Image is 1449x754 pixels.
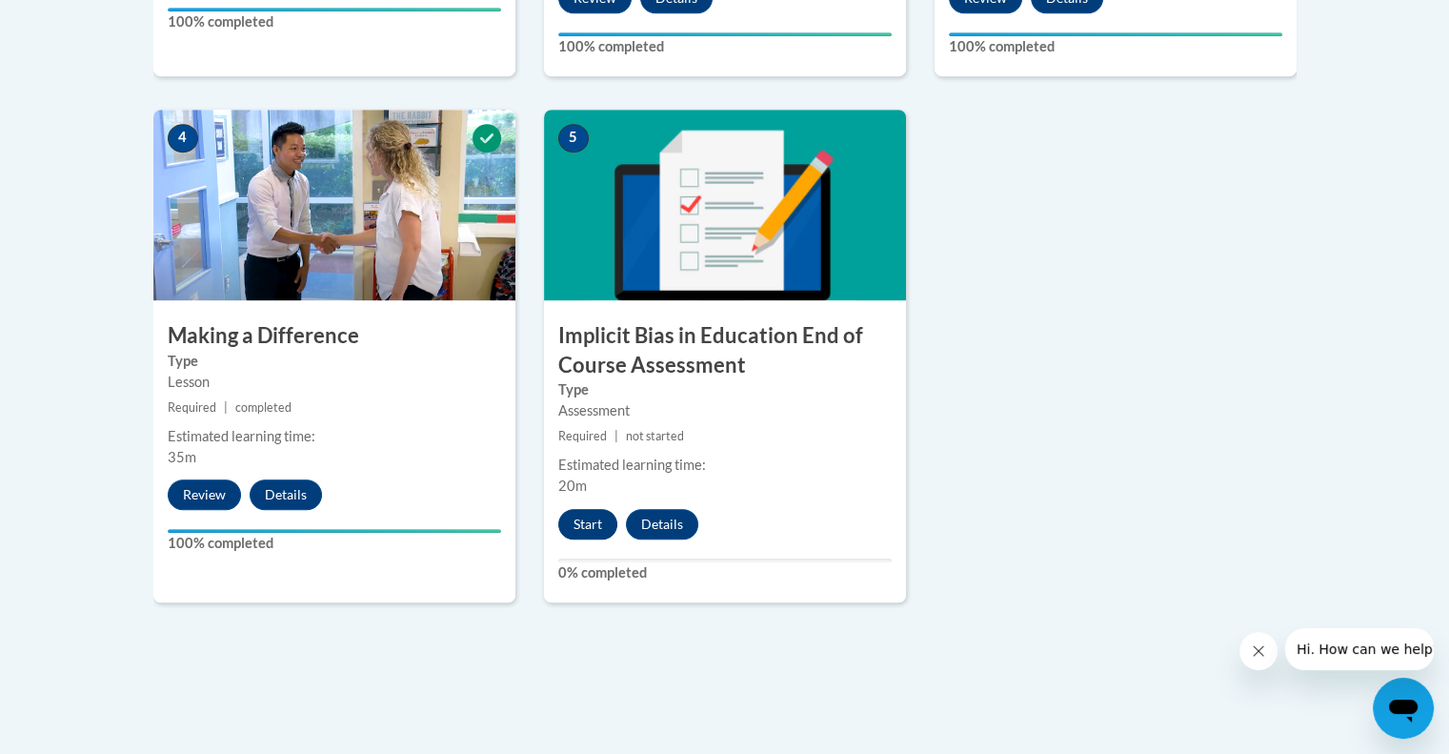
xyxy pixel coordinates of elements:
label: 0% completed [558,562,892,583]
span: completed [235,400,292,415]
div: Assessment [558,400,892,421]
span: Hi. How can we help? [11,13,154,29]
div: Your progress [168,8,501,11]
iframe: Message from company [1285,628,1434,670]
label: Type [168,351,501,372]
h3: Making a Difference [153,321,515,351]
span: 35m [168,449,196,465]
span: Required [168,400,216,415]
div: Lesson [168,372,501,393]
span: 20m [558,478,587,494]
label: 100% completed [168,11,501,32]
span: | [614,429,618,443]
h3: Implicit Bias in Education End of Course Assessment [544,321,906,380]
button: Start [558,509,617,540]
label: Type [558,379,892,400]
span: not started [626,429,684,443]
iframe: Close message [1239,632,1278,670]
label: 100% completed [949,36,1282,57]
button: Details [626,509,698,540]
div: Your progress [558,32,892,36]
button: Details [250,479,322,510]
iframe: Button to launch messaging window [1373,678,1434,739]
label: 100% completed [558,36,892,57]
img: Course Image [153,110,515,300]
div: Estimated learning time: [168,426,501,447]
div: Your progress [168,529,501,533]
div: Estimated learning time: [558,455,892,476]
div: Your progress [949,32,1282,36]
label: 100% completed [168,533,501,554]
img: Course Image [544,110,906,300]
span: Required [558,429,607,443]
span: | [224,400,228,415]
span: 5 [558,124,589,153]
span: 4 [168,124,198,153]
button: Review [168,479,241,510]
